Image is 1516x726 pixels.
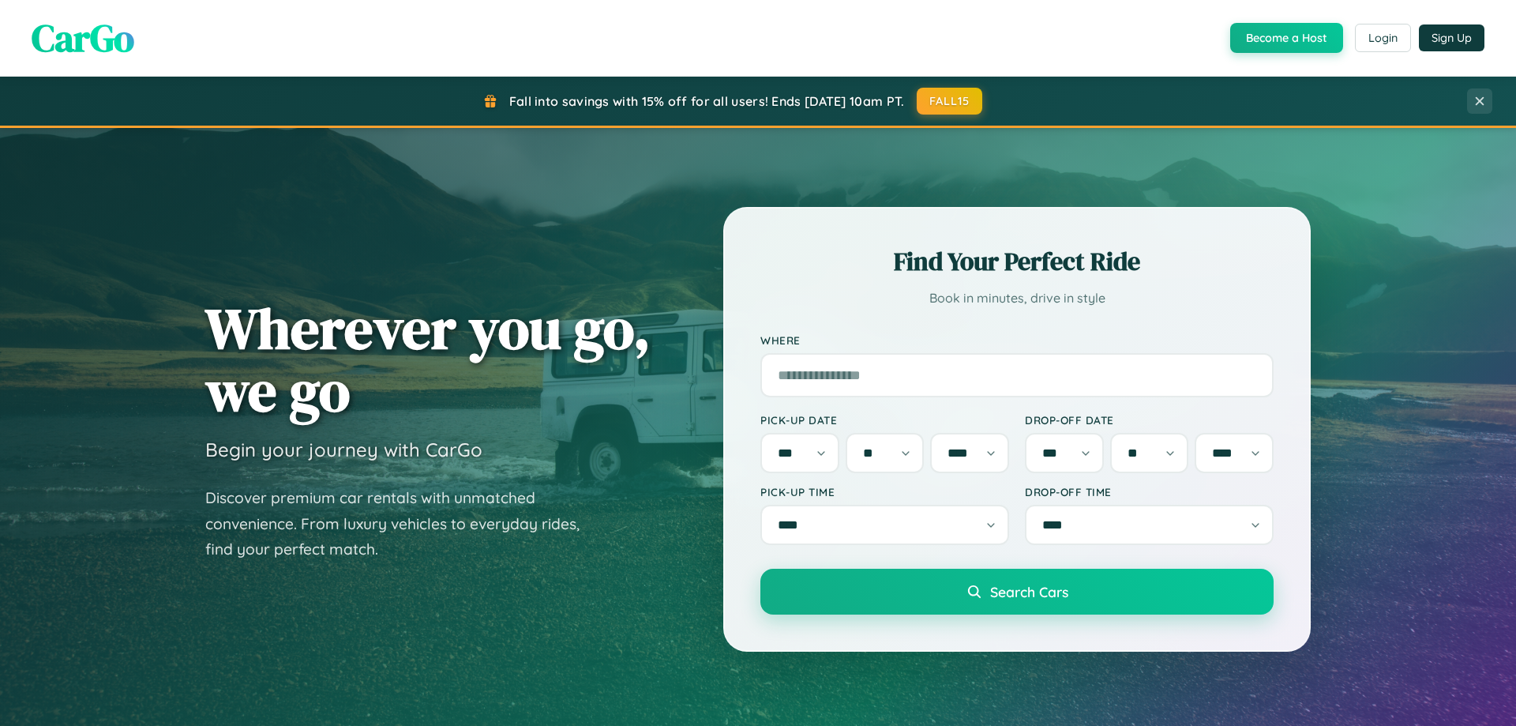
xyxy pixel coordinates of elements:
p: Discover premium car rentals with unmatched convenience. From luxury vehicles to everyday rides, ... [205,485,600,562]
label: Pick-up Time [760,485,1009,498]
h2: Find Your Perfect Ride [760,244,1274,279]
p: Book in minutes, drive in style [760,287,1274,310]
label: Drop-off Time [1025,485,1274,498]
span: CarGo [32,12,134,64]
button: Login [1355,24,1411,52]
h1: Wherever you go, we go [205,297,651,422]
button: FALL15 [917,88,983,115]
label: Pick-up Date [760,413,1009,427]
label: Where [760,333,1274,347]
label: Drop-off Date [1025,413,1274,427]
button: Search Cars [760,569,1274,615]
button: Become a Host [1230,23,1343,53]
span: Search Cars [990,583,1068,600]
button: Sign Up [1419,24,1484,51]
span: Fall into savings with 15% off for all users! Ends [DATE] 10am PT. [509,93,905,109]
h3: Begin your journey with CarGo [205,438,482,461]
